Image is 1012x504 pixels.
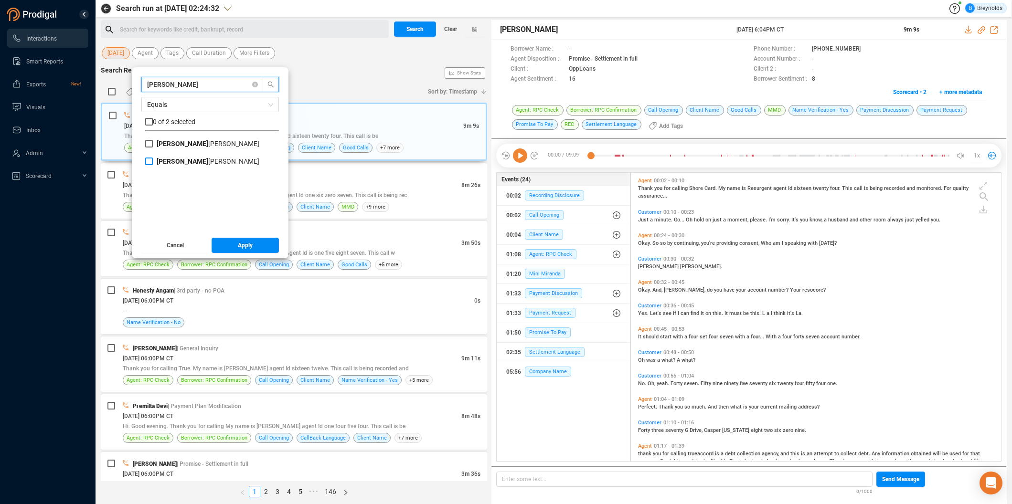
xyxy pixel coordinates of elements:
a: Visuals [12,97,81,116]
span: Clear [444,21,457,37]
span: should [643,334,660,340]
span: 8m 48s [461,413,480,420]
span: I [771,310,774,316]
span: Drive, [690,427,704,433]
span: Perfect. [638,404,659,410]
span: Cancel [167,238,184,253]
span: a [684,334,689,340]
span: four [689,334,700,340]
span: you're [701,240,716,246]
span: quality [953,185,969,191]
span: Borrower: RPC Confirmation [181,376,247,385]
span: other [860,217,874,223]
span: Card. [704,185,718,191]
span: you [654,185,664,191]
span: you [675,404,684,410]
span: can [681,310,691,316]
span: your [736,287,747,293]
span: +5 more [405,375,433,385]
a: Smart Reports [12,52,81,71]
span: 1x [974,148,980,163]
span: My [718,185,727,191]
span: Promise To Pay [525,327,571,337]
span: Your [790,287,802,293]
span: And [708,404,718,410]
span: B [969,3,972,13]
span: account [821,334,842,340]
span: much. [692,404,708,410]
span: four [816,380,827,387]
span: So [652,240,660,246]
span: With [766,334,778,340]
span: know, [810,217,824,223]
span: Agent: RPC Check [127,260,170,269]
span: twenty [778,380,795,387]
span: continuing, [674,240,701,246]
span: am [773,240,782,246]
a: Inbox [12,120,81,139]
button: 1x [970,149,983,162]
span: be [743,310,750,316]
span: fifty [806,380,816,387]
span: Interactions [26,35,57,42]
span: 0s [474,297,480,304]
span: Client Name [300,376,330,385]
span: four. [830,185,842,191]
span: [DATE] 06:02PM CT [123,240,173,246]
span: resocore? [802,287,826,293]
span: with [735,334,746,340]
span: Equals [147,97,273,112]
span: For [944,185,953,191]
div: 00:02 [506,188,521,203]
div: [PERSON_NAME]| No Pay - Dispute[DATE] 06:02PM CT3m 50sThank you for calling trueaccord My name is... [101,221,487,276]
span: seventy [665,427,685,433]
span: Recording Disclosure [525,190,584,200]
span: +5 more [375,260,402,270]
span: think [774,310,787,316]
span: Borrower: RPC Confirmation [181,260,247,269]
span: [PERSON_NAME]. [680,263,722,270]
button: [DATE] [102,47,130,59]
span: have [724,287,736,293]
span: you [800,217,810,223]
span: [PERSON_NAME] [638,263,680,270]
a: ExportsNew! [12,74,81,94]
span: Thank [638,185,654,191]
li: Interactions [7,29,88,48]
div: 00:04 [506,227,521,242]
span: this. [750,310,762,316]
div: 01:33 [506,305,521,321]
span: Thank you for calling Resocore. My name is [PERSON_NAME], agent Id one six zero seven. This call ... [123,192,407,199]
span: being [870,185,884,191]
img: prodigal-logo [7,8,59,21]
span: seven. [684,380,701,387]
span: Forty [638,427,651,433]
span: No. [638,380,648,387]
span: just [713,217,723,223]
span: Thank you for calling trueaccord My name is [PERSON_NAME]. Agent Id is one five eight seven. This... [123,250,395,256]
button: Search [394,21,436,37]
span: Tags [166,47,179,59]
span: 9m 11s [461,355,480,362]
span: on [705,217,713,223]
span: 8m 26s [461,182,480,189]
button: Clear [436,21,465,37]
button: 01:20Mini Miranda [497,264,630,283]
span: sorry. [777,217,791,223]
span: address? [798,404,820,410]
span: [DATE] 06:04PM CT [124,123,175,129]
span: Let's [650,310,663,316]
span: speaking [785,240,808,246]
span: it's [787,310,796,316]
div: Honesty Angam| 3rd party - no POA[DATE] 06:00PM CT0s--Name Verification - No [101,279,487,334]
span: | General Inquiry [177,345,218,352]
span: yelled [916,217,931,223]
span: four [709,334,720,340]
span: Client Name [300,260,330,269]
div: 01:08 [506,247,521,262]
span: monitored. [916,185,944,191]
span: Name Verification - Yes [341,376,398,385]
span: Oh [638,357,646,363]
span: Scorecard [26,173,52,179]
span: +7 more [376,143,404,153]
